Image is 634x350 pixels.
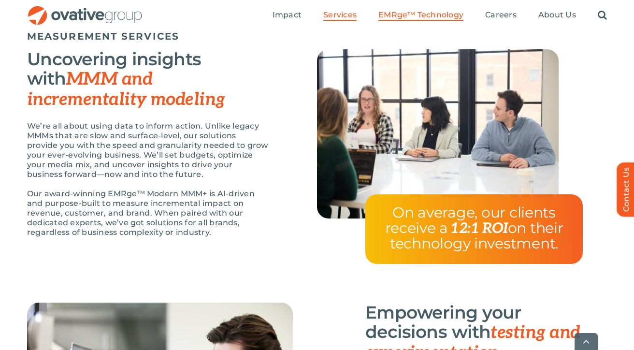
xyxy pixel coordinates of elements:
[598,10,607,21] a: Search
[273,10,302,21] a: Impact
[378,10,463,21] a: EMRge™ Technology
[27,189,269,237] p: Our award-winning EMRge™ Modern MMM+ is AI-driven and purpose-built to measure incremental impact...
[27,30,607,42] h5: MEASUREMENT SERVICES
[485,10,517,20] span: Careers
[27,121,269,179] p: We’re all about using data to inform action. Unlike legacy MMMs that are slow and surface-level, ...
[485,10,517,21] a: Careers
[378,10,463,20] span: EMRge™ Technology
[450,220,508,237] span: 12:1 ROI
[538,10,576,21] a: About Us
[323,10,357,20] span: Services
[317,49,559,219] img: Measurement – MMM and Incrementality Modeling
[323,10,357,21] a: Services
[27,69,225,110] span: MMM and incrementality modeling
[27,5,143,14] a: OG_Full_horizontal_RGB
[538,10,576,20] span: About Us
[273,10,302,20] span: Impact
[390,219,563,252] span: on their technology investment.
[27,49,269,109] h3: Uncovering insights with
[385,204,556,237] span: On average, our clients receive a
